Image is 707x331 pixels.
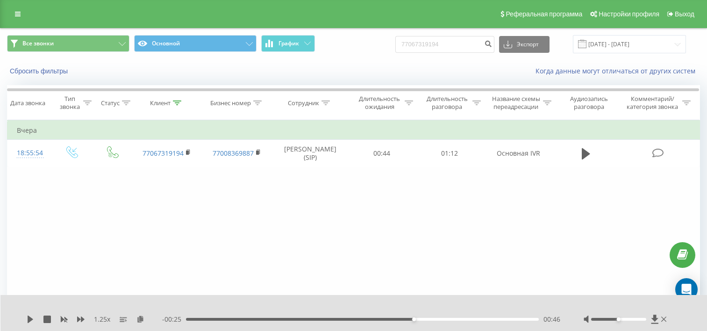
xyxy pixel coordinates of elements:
[499,36,550,53] button: Экспорт
[506,10,582,18] span: Реферальная программа
[213,149,254,158] a: 77008369887
[617,317,621,321] div: Accessibility label
[599,10,659,18] span: Настройки профиля
[94,315,110,324] span: 1.25 x
[22,40,54,47] span: Все звонки
[543,315,560,324] span: 00:46
[483,140,553,167] td: Основная IVR
[675,10,694,18] span: Выход
[536,66,700,75] a: Когда данные могут отличаться от других систем
[492,95,541,111] div: Название схемы переадресации
[562,95,616,111] div: Аудиозапись разговора
[7,67,72,75] button: Сбросить фильтры
[625,95,680,111] div: Комментарий/категория звонка
[162,315,186,324] span: - 00:25
[150,99,171,107] div: Клиент
[143,149,184,158] a: 77067319194
[395,36,494,53] input: Поиск по номеру
[7,121,700,140] td: Вчера
[279,40,299,47] span: График
[210,99,251,107] div: Бизнес номер
[675,278,698,301] div: Open Intercom Messenger
[288,99,319,107] div: Сотрудник
[412,317,416,321] div: Accessibility label
[261,35,315,52] button: График
[424,95,470,111] div: Длительность разговора
[101,99,120,107] div: Статус
[59,95,81,111] div: Тип звонка
[17,144,41,162] div: 18:55:54
[7,35,129,52] button: Все звонки
[415,140,483,167] td: 01:12
[272,140,348,167] td: [PERSON_NAME] (SIP)
[357,95,403,111] div: Длительность ожидания
[10,99,45,107] div: Дата звонка
[134,35,257,52] button: Основной
[348,140,416,167] td: 00:44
